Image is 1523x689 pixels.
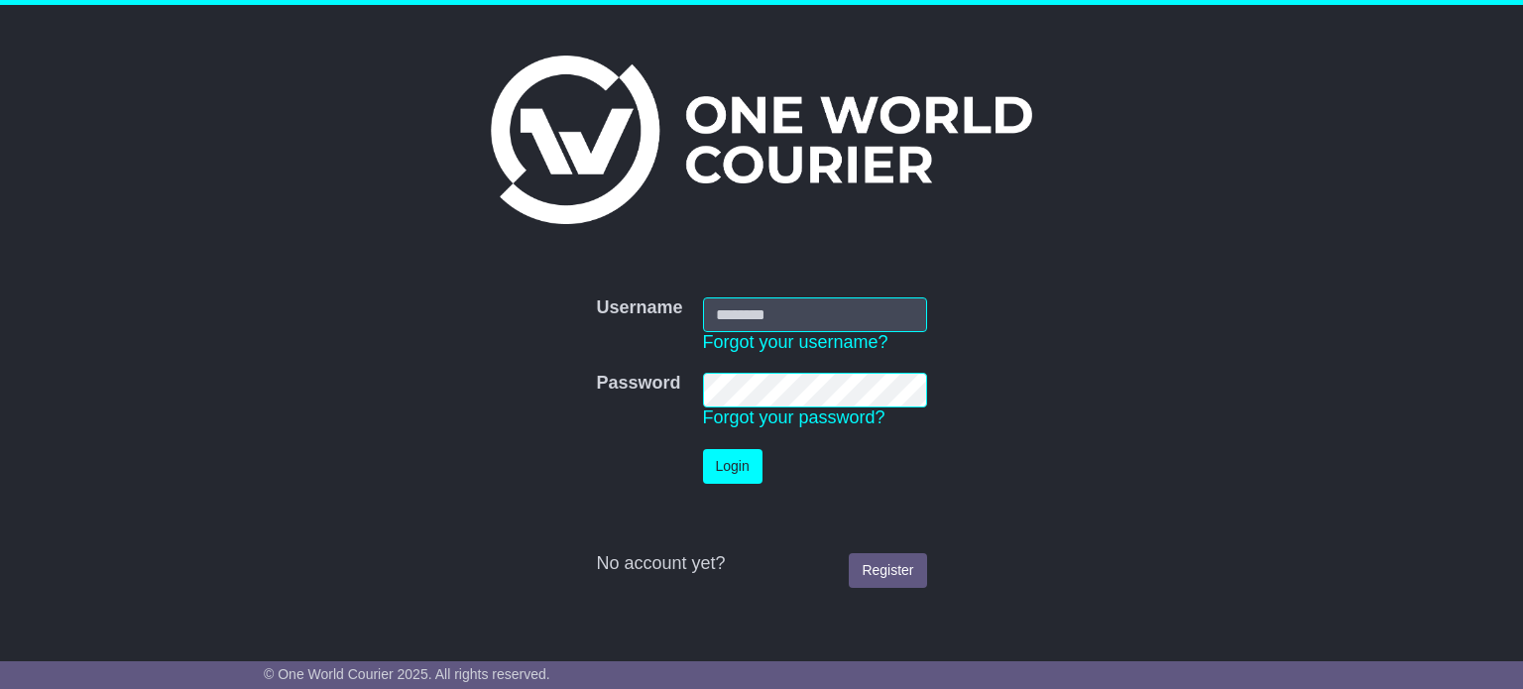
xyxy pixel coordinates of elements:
[849,553,926,588] a: Register
[703,449,762,484] button: Login
[703,407,885,427] a: Forgot your password?
[596,373,680,395] label: Password
[264,666,550,682] span: © One World Courier 2025. All rights reserved.
[596,553,926,575] div: No account yet?
[596,297,682,319] label: Username
[491,56,1032,224] img: One World
[703,332,888,352] a: Forgot your username?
